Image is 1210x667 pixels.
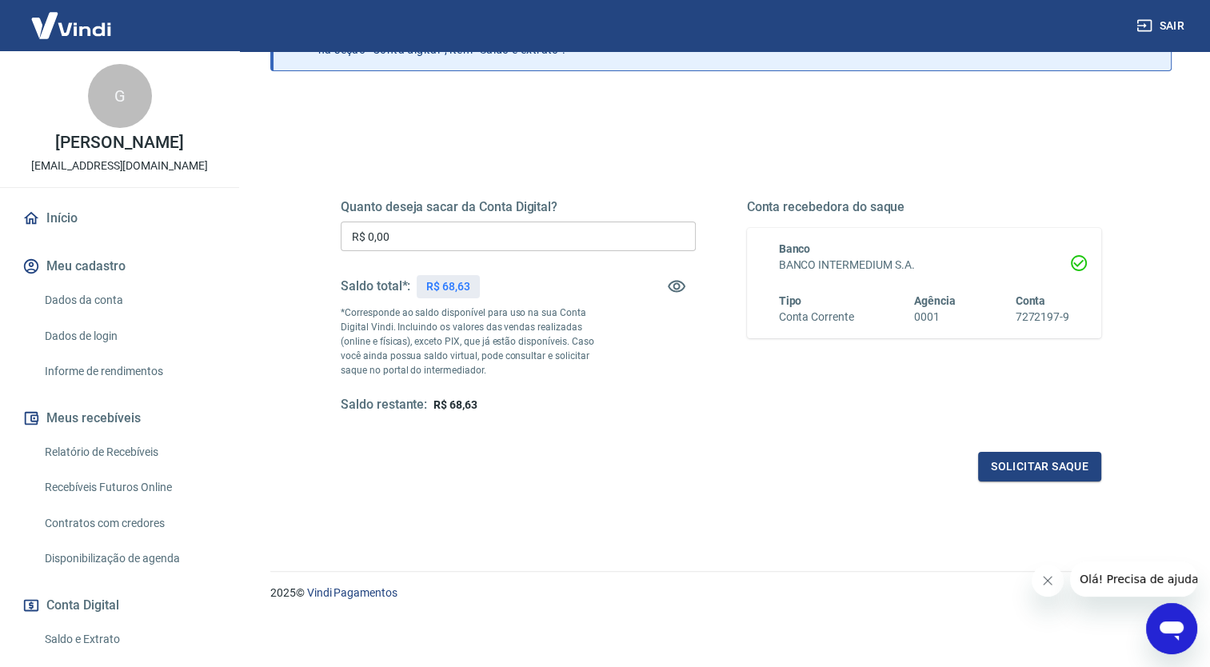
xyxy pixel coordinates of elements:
a: Contratos com credores [38,507,220,540]
h5: Saldo total*: [341,278,410,294]
p: *Corresponde ao saldo disponível para uso na sua Conta Digital Vindi. Incluindo os valores das ve... [341,306,607,377]
p: 2025 © [270,585,1172,601]
span: Agência [914,294,956,307]
a: Recebíveis Futuros Online [38,471,220,504]
span: Banco [779,242,811,255]
iframe: Button to launch messaging window [1146,603,1197,654]
iframe: Message from company [1070,561,1197,597]
h5: Conta recebedora do saque [747,199,1102,215]
a: Dados de login [38,320,220,353]
h6: 0001 [914,309,956,326]
a: Saldo e Extrato [38,623,220,656]
iframe: Close message [1032,565,1064,597]
p: [PERSON_NAME] [55,134,183,151]
a: Vindi Pagamentos [307,586,397,599]
button: Solicitar saque [978,452,1101,481]
div: G [88,64,152,128]
span: Conta [1015,294,1045,307]
button: Meu cadastro [19,249,220,284]
a: Dados da conta [38,284,220,317]
button: Sair [1133,11,1191,41]
a: Relatório de Recebíveis [38,436,220,469]
button: Meus recebíveis [19,401,220,436]
span: R$ 68,63 [433,398,477,411]
a: Informe de rendimentos [38,355,220,388]
p: [EMAIL_ADDRESS][DOMAIN_NAME] [31,158,208,174]
p: R$ 68,63 [426,278,470,295]
h6: Conta Corrente [779,309,854,326]
span: Olá! Precisa de ajuda? [10,11,134,24]
h6: 7272197-9 [1015,309,1069,326]
a: Início [19,201,220,236]
h5: Quanto deseja sacar da Conta Digital? [341,199,696,215]
span: Tipo [779,294,802,307]
button: Conta Digital [19,588,220,623]
img: Vindi [19,1,123,50]
a: Disponibilização de agenda [38,542,220,575]
h6: BANCO INTERMEDIUM S.A. [779,257,1070,274]
h5: Saldo restante: [341,397,427,413]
